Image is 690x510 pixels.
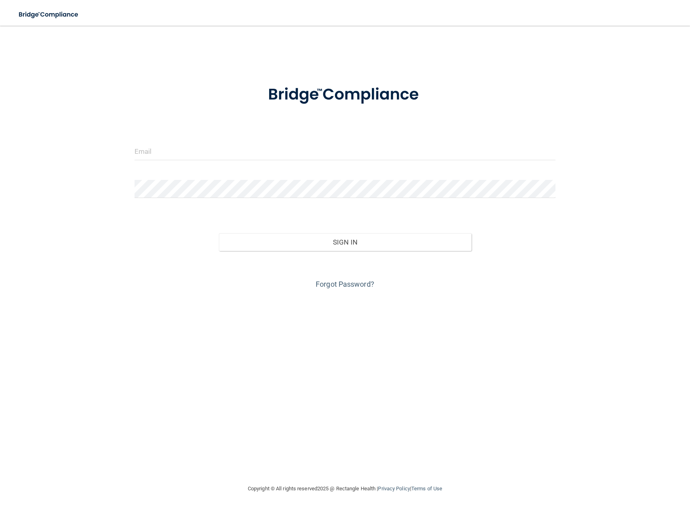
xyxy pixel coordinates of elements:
a: Forgot Password? [316,280,374,288]
input: Email [135,142,555,160]
div: Copyright © All rights reserved 2025 @ Rectangle Health | | [198,476,492,502]
button: Sign In [219,233,472,251]
a: Privacy Policy [378,486,410,492]
img: bridge_compliance_login_screen.278c3ca4.svg [251,74,439,116]
img: bridge_compliance_login_screen.278c3ca4.svg [12,6,86,23]
a: Terms of Use [411,486,442,492]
